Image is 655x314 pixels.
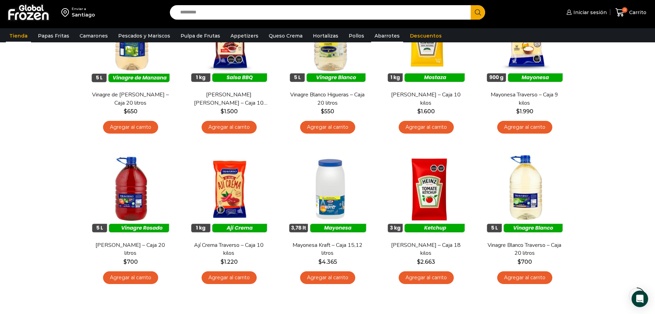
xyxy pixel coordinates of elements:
[91,91,170,107] a: Vinagre de [PERSON_NAME] – Caja 20 litros
[221,108,224,115] span: $
[318,259,337,265] bdi: 4.365
[288,241,367,257] a: Mayonesa Kraft – Caja 15,12 litros
[309,29,342,42] a: Hortalizas
[300,271,355,284] a: Agregar al carrito: “Mayonesa Kraft - Caja 15,12 litros”
[177,29,224,42] a: Pulpa de Frutas
[627,9,646,16] span: Carrito
[622,7,627,13] span: 0
[72,7,95,11] div: Enviar a
[221,108,238,115] bdi: 1.500
[417,108,421,115] span: $
[399,121,454,134] a: Agregar al carrito: “Mostaza Heinz - Caja 10 kilos”
[265,29,306,42] a: Queso Crema
[123,259,138,265] bdi: 700
[72,11,95,18] div: Santiago
[103,271,158,284] a: Agregar al carrito: “Vinagre Rosado Traverso - Caja 20 litros”
[61,7,72,18] img: address-field-icon.svg
[124,108,127,115] span: $
[485,91,564,107] a: Mayonesa Traverso – Caja 9 kilos
[572,9,607,16] span: Iniciar sesión
[471,5,485,20] button: Search button
[202,271,257,284] a: Agregar al carrito: “Ají Crema Traverso - Caja 10 kilos”
[386,91,465,107] a: [PERSON_NAME] – Caja 10 kilos
[189,241,268,257] a: Ají Crema Traverso – Caja 10 kilos
[318,259,322,265] span: $
[34,29,73,42] a: Papas Fritas
[614,4,648,21] a: 0 Carrito
[124,108,137,115] bdi: 650
[386,241,465,257] a: [PERSON_NAME] – Caja 18 kilos
[123,259,127,265] span: $
[417,259,420,265] span: $
[321,108,324,115] span: $
[227,29,262,42] a: Appetizers
[407,29,445,42] a: Descuentos
[76,29,111,42] a: Camarones
[565,6,607,19] a: Iniciar sesión
[417,259,435,265] bdi: 2.663
[6,29,31,42] a: Tienda
[202,121,257,134] a: Agregar al carrito: “Salsa Barbacue Traverso - Caja 10 kilos”
[497,121,552,134] a: Agregar al carrito: “Mayonesa Traverso - Caja 9 kilos”
[632,291,648,307] div: Open Intercom Messenger
[103,121,158,134] a: Agregar al carrito: “Vinagre de Manzana Higueras - Caja 20 litros”
[497,271,552,284] a: Agregar al carrito: “Vinagre Blanco Traverso - Caja 20 litros”
[221,259,238,265] bdi: 1.220
[345,29,368,42] a: Pollos
[485,241,564,257] a: Vinagre Blanco Traverso – Caja 20 litros
[115,29,174,42] a: Pescados y Mariscos
[91,241,170,257] a: [PERSON_NAME] – Caja 20 litros
[518,259,532,265] bdi: 700
[221,259,224,265] span: $
[518,259,521,265] span: $
[321,108,334,115] bdi: 550
[288,91,367,107] a: Vinagre Blanco Higueras – Caja 20 litros
[399,271,454,284] a: Agregar al carrito: “Ketchup Heinz - Caja 18 kilos”
[300,121,355,134] a: Agregar al carrito: “Vinagre Blanco Higueras - Caja 20 litros”
[189,91,268,107] a: [PERSON_NAME] [PERSON_NAME] – Caja 10 kilos
[371,29,403,42] a: Abarrotes
[516,108,520,115] span: $
[516,108,533,115] bdi: 1.990
[417,108,435,115] bdi: 1.600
